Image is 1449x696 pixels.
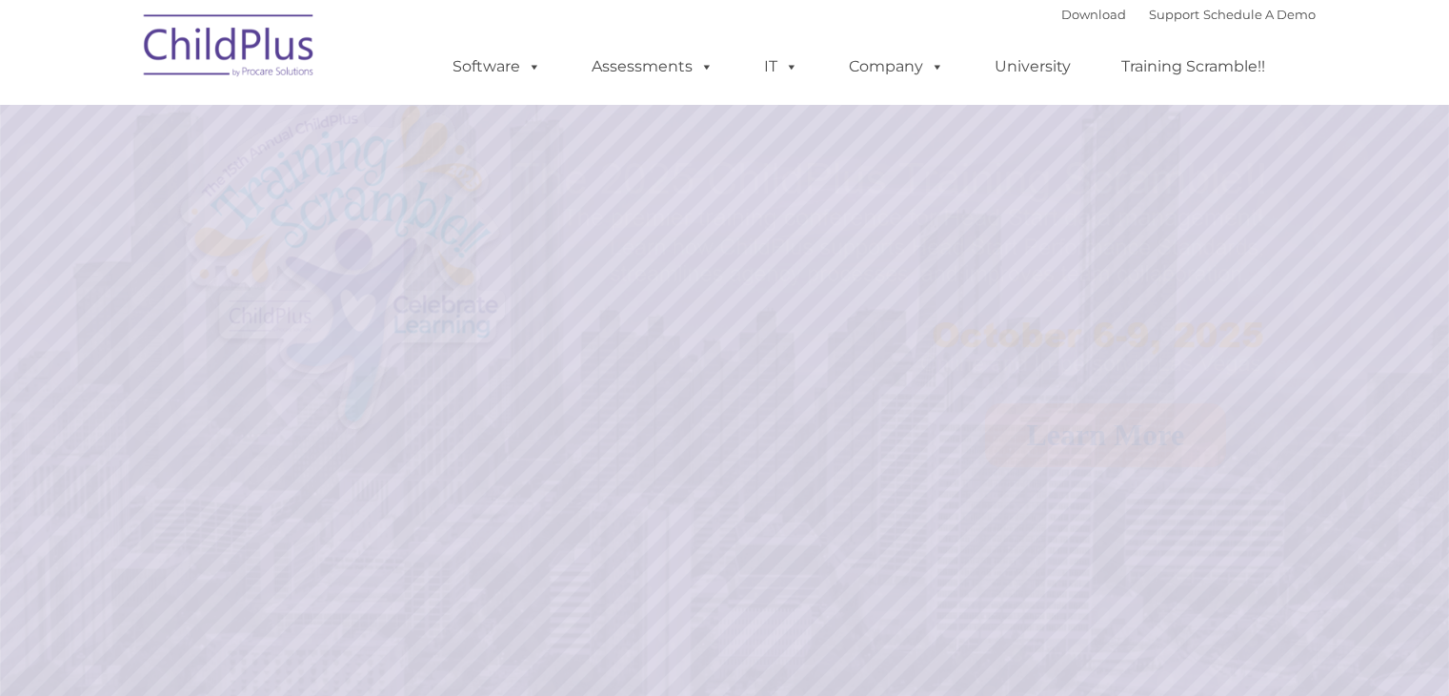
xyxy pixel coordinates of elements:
a: University [976,48,1090,86]
a: Schedule A Demo [1203,7,1316,22]
a: Download [1061,7,1126,22]
a: Support [1149,7,1199,22]
a: Assessments [573,48,733,86]
a: Company [830,48,963,86]
a: Learn More [985,403,1227,467]
a: IT [745,48,817,86]
a: Training Scramble!! [1102,48,1284,86]
img: ChildPlus by Procare Solutions [134,1,325,96]
font: | [1061,7,1316,22]
a: Software [433,48,560,86]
